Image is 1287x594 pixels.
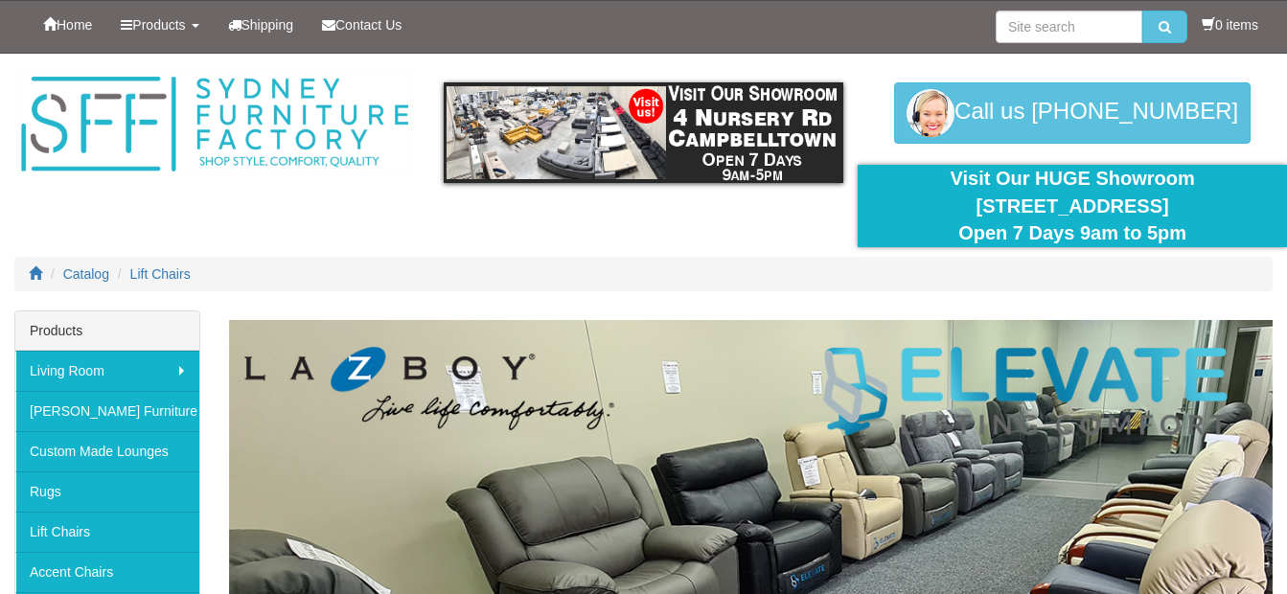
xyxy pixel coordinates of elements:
[996,11,1142,43] input: Site search
[15,351,199,391] a: Living Room
[335,17,402,33] span: Contact Us
[15,552,199,592] a: Accent Chairs
[106,1,213,49] a: Products
[15,391,199,431] a: [PERSON_NAME] Furniture
[14,73,415,176] img: Sydney Furniture Factory
[63,266,109,282] a: Catalog
[130,266,191,282] a: Lift Chairs
[1202,15,1258,34] li: 0 items
[872,165,1273,247] div: Visit Our HUGE Showroom [STREET_ADDRESS] Open 7 Days 9am to 5pm
[444,82,844,183] img: showroom.gif
[15,512,199,552] a: Lift Chairs
[132,17,185,33] span: Products
[241,17,294,33] span: Shipping
[15,471,199,512] a: Rugs
[308,1,416,49] a: Contact Us
[15,431,199,471] a: Custom Made Lounges
[57,17,92,33] span: Home
[15,311,199,351] div: Products
[214,1,309,49] a: Shipping
[29,1,106,49] a: Home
